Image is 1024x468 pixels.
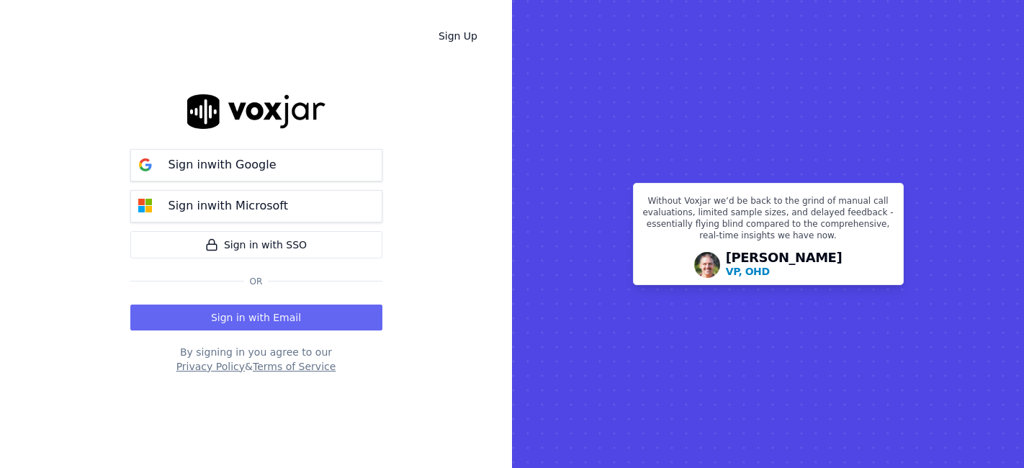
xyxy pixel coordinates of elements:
[187,94,325,128] img: logo
[642,195,894,247] p: Without Voxjar we’d be back to the grind of manual call evaluations, limited sample sizes, and de...
[131,150,160,179] img: google Sign in button
[694,252,720,278] img: Avatar
[130,345,382,374] div: By signing in you agree to our &
[130,231,382,258] a: Sign in with SSO
[130,305,382,330] button: Sign in with Email
[176,359,245,374] button: Privacy Policy
[427,23,489,49] a: Sign Up
[169,197,288,215] p: Sign in with Microsoft
[130,149,382,181] button: Sign inwith Google
[726,251,843,279] div: [PERSON_NAME]
[169,156,277,174] p: Sign in with Google
[726,264,770,279] p: VP, OHD
[244,276,269,287] span: Or
[131,192,160,220] img: microsoft Sign in button
[253,359,336,374] button: Terms of Service
[130,190,382,222] button: Sign inwith Microsoft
